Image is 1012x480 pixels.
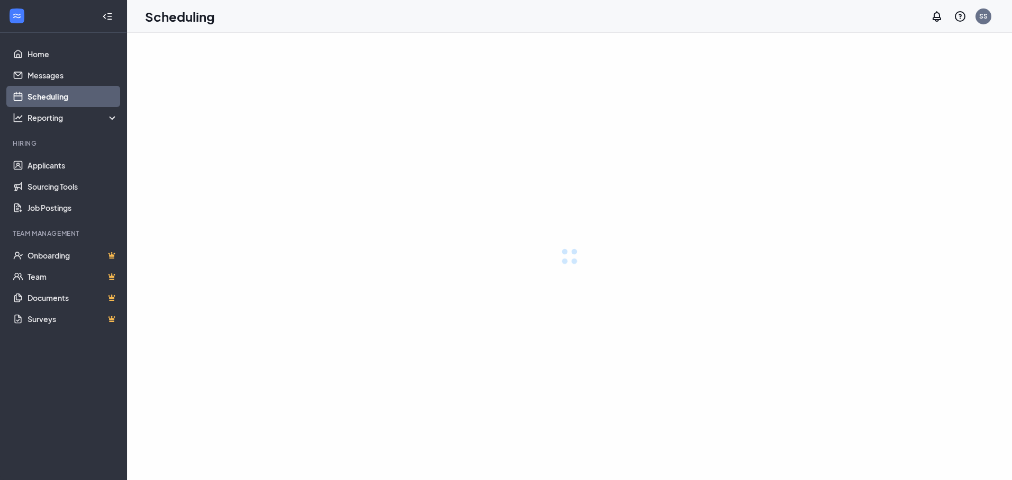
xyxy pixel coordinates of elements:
[13,112,23,123] svg: Analysis
[28,43,118,65] a: Home
[28,176,118,197] a: Sourcing Tools
[28,245,118,266] a: OnboardingCrown
[28,287,118,308] a: DocumentsCrown
[954,10,966,23] svg: QuestionInfo
[12,11,22,21] svg: WorkstreamLogo
[145,7,215,25] h1: Scheduling
[13,139,116,148] div: Hiring
[28,112,119,123] div: Reporting
[28,308,118,330] a: SurveysCrown
[28,266,118,287] a: TeamCrown
[13,229,116,238] div: Team Management
[28,86,118,107] a: Scheduling
[102,11,113,22] svg: Collapse
[28,197,118,218] a: Job Postings
[979,12,988,21] div: SS
[930,10,943,23] svg: Notifications
[28,65,118,86] a: Messages
[28,155,118,176] a: Applicants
